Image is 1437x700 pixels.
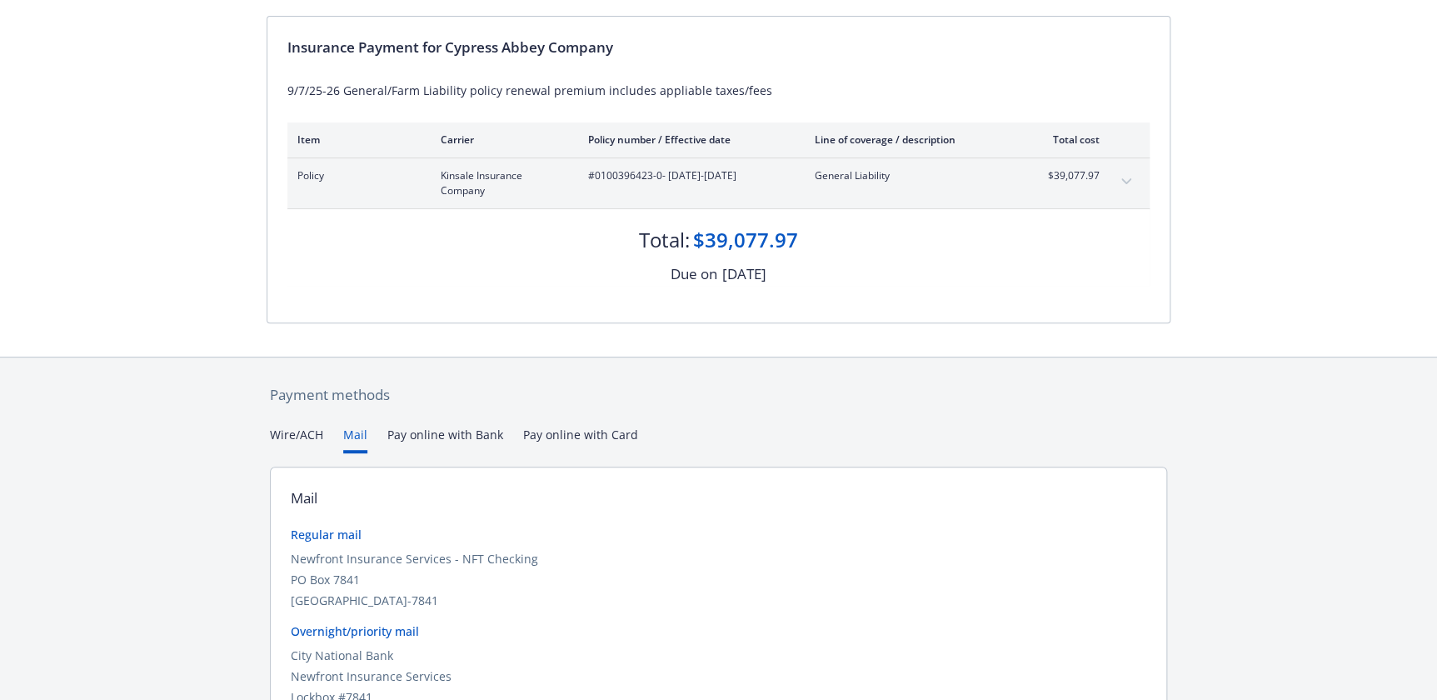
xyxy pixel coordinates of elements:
div: $39,077.97 [693,226,798,254]
div: [GEOGRAPHIC_DATA]-7841 [291,592,1146,609]
div: Total: [639,226,690,254]
button: Mail [343,426,367,453]
button: Pay online with Bank [387,426,503,453]
span: Policy [297,168,414,183]
div: Mail [291,487,317,509]
div: Item [297,132,414,147]
div: Total cost [1037,132,1100,147]
div: Regular mail [291,526,1146,543]
div: Carrier [441,132,561,147]
span: $39,077.97 [1037,168,1100,183]
div: PolicyKinsale Insurance Company#0100396423-0- [DATE]-[DATE]General Liability$39,077.97expand content [287,158,1150,208]
div: Insurance Payment for Cypress Abbey Company [287,37,1150,58]
div: Newfront Insurance Services - NFT Checking [291,550,1146,567]
div: Payment methods [270,384,1167,406]
button: Wire/ACH [270,426,323,453]
div: 9/7/25-26 General/Farm Liability policy renewal premium includes appliable taxes/fees [287,82,1150,99]
div: PO Box 7841 [291,571,1146,588]
span: #0100396423-0 - [DATE]-[DATE] [588,168,788,183]
span: General Liability [815,168,1010,183]
div: Overnight/priority mail [291,622,1146,640]
div: Policy number / Effective date [588,132,788,147]
div: [DATE] [722,263,766,285]
div: Line of coverage / description [815,132,1010,147]
div: City National Bank [291,647,1146,664]
button: expand content [1113,168,1140,195]
div: Due on [671,263,717,285]
button: Pay online with Card [523,426,638,453]
span: Kinsale Insurance Company [441,168,561,198]
div: Newfront Insurance Services [291,667,1146,685]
